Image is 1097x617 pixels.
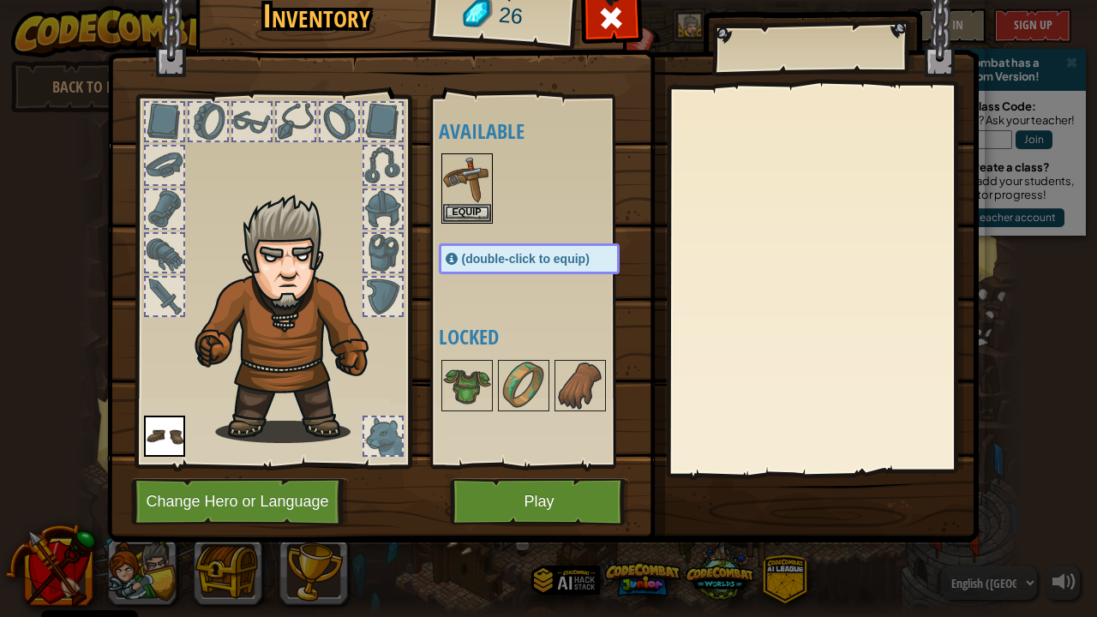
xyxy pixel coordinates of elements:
[144,416,185,457] img: portrait.png
[500,362,548,410] img: portrait.png
[450,478,629,525] button: Play
[187,194,397,443] img: hair_m2.png
[443,204,491,222] button: Equip
[131,478,349,525] button: Change Hero or Language
[556,362,604,410] img: portrait.png
[443,155,491,203] img: portrait.png
[439,120,654,142] h4: Available
[443,362,491,410] img: portrait.png
[439,326,654,348] h4: Locked
[462,252,590,266] span: (double-click to equip)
